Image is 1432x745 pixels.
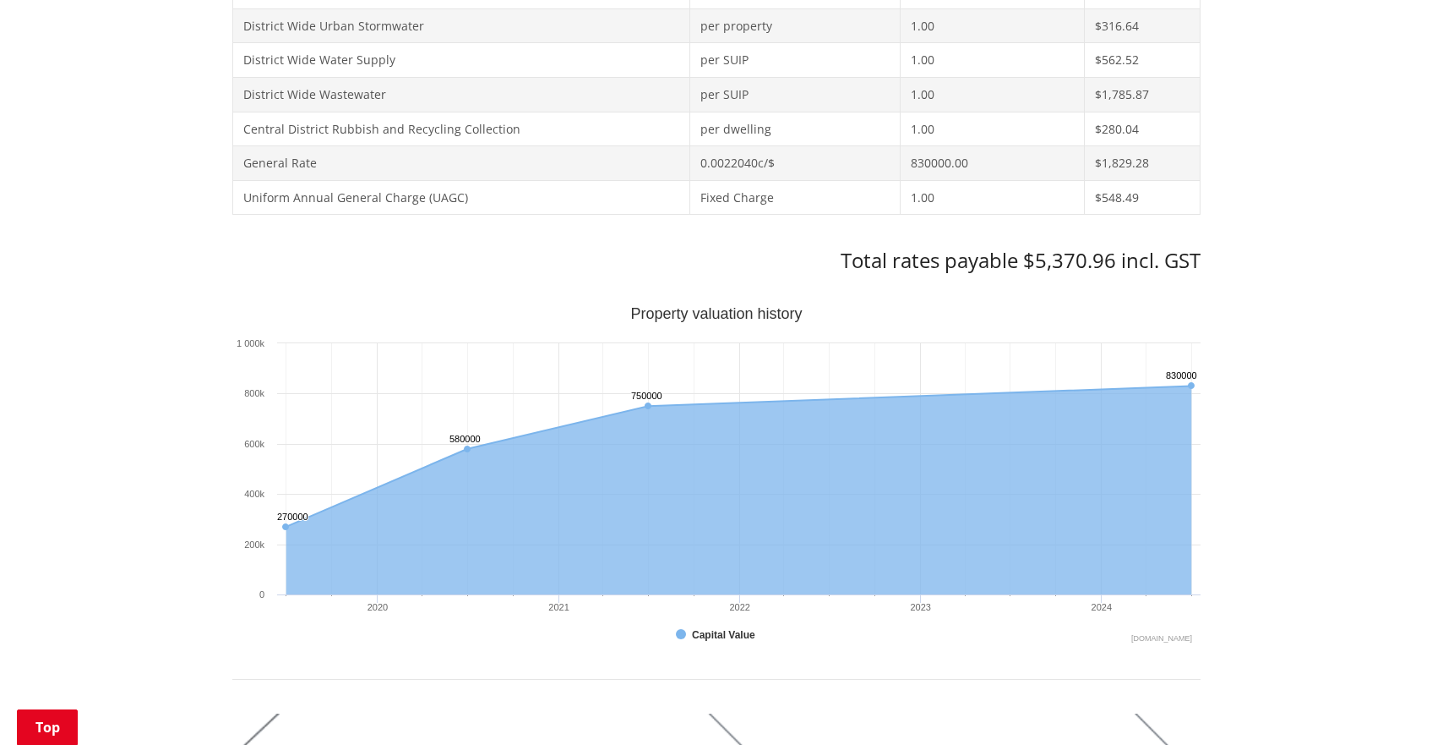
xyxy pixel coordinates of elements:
path: Sunday, Jun 30, 12:00, 270,000. Capital Value. [282,523,289,530]
text: 2023 [910,602,930,612]
h3: Total rates payable $5,370.96 incl. GST [232,249,1201,273]
text: 1 000k [236,338,264,348]
td: $280.04 [1085,112,1200,146]
div: Property valuation history. Highcharts interactive chart. [232,307,1201,645]
text: 0 [259,589,264,600]
td: per SUIP [689,43,901,78]
td: $1,785.87 [1085,77,1200,112]
td: $1,829.28 [1085,146,1200,181]
text: 2024 [1091,602,1111,612]
text: 750000 [631,391,662,401]
text: 200k [244,540,264,550]
td: Uniform Annual General Charge (UAGC) [232,180,689,215]
td: 830000.00 [901,146,1085,181]
text: Chart credits: Highcharts.com [1130,634,1191,643]
td: $548.49 [1085,180,1200,215]
td: per SUIP [689,77,901,112]
text: 400k [244,489,264,499]
svg: Interactive chart [232,307,1201,645]
text: 2020 [367,602,387,612]
td: 1.00 [901,77,1085,112]
a: Top [17,709,78,745]
td: District Wide Wastewater [232,77,689,112]
button: Show Capital Value [676,627,758,643]
td: District Wide Water Supply [232,43,689,78]
td: $562.52 [1085,43,1200,78]
td: 0.0022040c/$ [689,146,901,181]
text: 270000 [277,512,308,522]
td: 1.00 [901,180,1085,215]
iframe: Messenger Launcher [1354,674,1415,735]
td: District Wide Urban Stormwater [232,8,689,43]
text: 800k [244,388,264,398]
td: Central District Rubbish and Recycling Collection [232,112,689,146]
td: per dwelling [689,112,901,146]
path: Wednesday, Jun 30, 12:00, 750,000. Capital Value. [645,403,651,409]
text: 600k [244,439,264,449]
td: 1.00 [901,43,1085,78]
path: Sunday, Jun 30, 12:00, 830,000. Capital Value. [1187,382,1194,389]
text: 580000 [449,434,481,444]
text: 830000 [1166,370,1197,381]
td: General Rate [232,146,689,181]
text: 2021 [548,602,569,612]
td: 1.00 [901,112,1085,146]
td: $316.64 [1085,8,1200,43]
td: per property [689,8,901,43]
path: Tuesday, Jun 30, 12:00, 580,000. Capital Value. [464,446,471,452]
text: 2022 [729,602,749,612]
text: Property valuation history [630,305,802,322]
td: 1.00 [901,8,1085,43]
td: Fixed Charge [689,180,901,215]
